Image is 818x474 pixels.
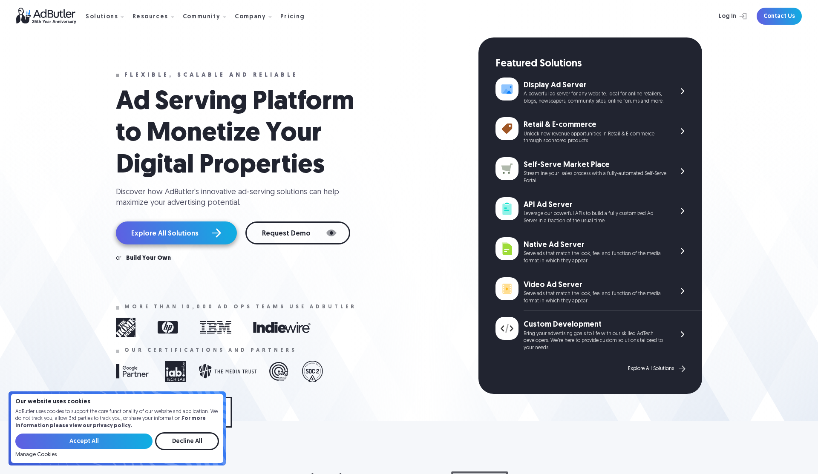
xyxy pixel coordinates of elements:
[116,87,372,182] h1: Ad Serving Platform to Monetize Your Digital Properties
[495,311,702,358] a: Custom Development Bring your advertising goals to life with our skilled AdTech developers. We're...
[628,366,674,372] div: Explore All Solutions
[124,304,357,310] div: More than 10,000 ad ops teams use adbutler
[524,240,666,250] div: Native Ad Server
[86,14,118,20] div: Solutions
[280,12,312,20] a: Pricing
[696,8,752,25] a: Log In
[524,160,666,170] div: Self-Serve Market Place
[495,57,702,72] div: Featured Solutions
[495,231,702,271] a: Native Ad Server Serve ads that match the look, feel and function of the media format in which th...
[15,452,57,458] a: Manage Cookies
[124,72,298,78] div: Flexible, scalable and reliable
[524,250,666,265] div: Serve ads that match the look, feel and function of the media format in which they appear.
[280,14,305,20] div: Pricing
[124,348,297,353] div: Our certifications and partners
[524,120,666,130] div: Retail & E-commerce
[116,221,237,244] a: Explore All Solutions
[757,8,802,25] a: Contact Us
[245,221,350,244] a: Request Demo
[495,151,702,191] a: Self-Serve Market Place Streamline your sales process with a fully-automated Self-Serve Portal
[155,432,219,450] input: Decline All
[524,91,666,105] div: A powerful ad server for any website. Ideal for online retailers, blogs, newspapers, community si...
[235,14,266,20] div: Company
[15,408,219,430] p: AdButler uses cookies to support the core functionality of our website and application. We do not...
[495,191,702,231] a: API Ad Server Leverage our powerful APIs to build a fully customized Ad Server in a fraction of t...
[116,187,346,208] div: Discover how AdButler's innovative ad-serving solutions can help maximize your advertising potent...
[132,14,168,20] div: Resources
[628,363,688,374] a: Explore All Solutions
[524,330,666,352] div: Bring your advertising goals to life with our skilled AdTech developers. We're here to provide cu...
[116,256,121,261] div: or
[524,80,666,91] div: Display Ad Server
[524,200,666,210] div: API Ad Server
[495,72,702,112] a: Display Ad Server A powerful ad server for any website. Ideal for online retailers, blogs, newspa...
[15,399,219,405] h4: Our website uses cookies
[183,14,221,20] div: Community
[524,131,666,145] div: Unlock new revenue opportunities in Retail & E-commerce through sponsored products.
[524,170,666,185] div: Streamline your sales process with a fully-automated Self-Serve Portal
[495,271,702,311] a: Video Ad Server Serve ads that match the look, feel and function of the media format in which the...
[524,290,666,305] div: Serve ads that match the look, feel and function of the media format in which they appear.
[15,434,153,449] input: Accept All
[524,210,666,225] div: Leverage our powerful APIs to build a fully customized Ad Server in a fraction of the usual time
[524,280,666,290] div: Video Ad Server
[126,256,171,261] a: Build Your Own
[495,111,702,151] a: Retail & E-commerce Unlock new revenue opportunities in Retail & E-commerce through sponsored pro...
[524,319,666,330] div: Custom Development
